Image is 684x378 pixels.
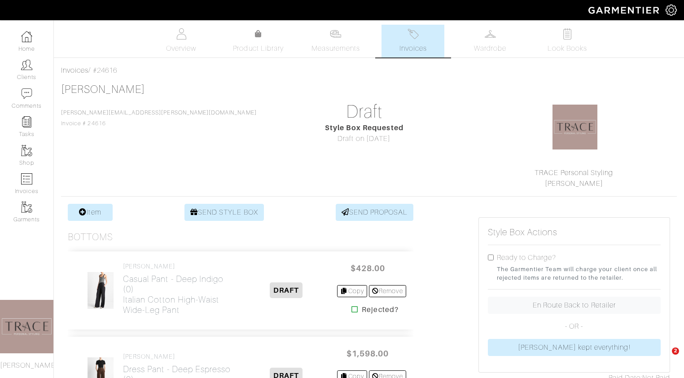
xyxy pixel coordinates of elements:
img: orders-27d20c2124de7fd6de4e0e44c1d41de31381a507db9b33961299e4e07d508b8c.svg [408,28,419,40]
span: $428.00 [341,259,395,278]
a: [PERSON_NAME] [545,180,603,188]
h4: [PERSON_NAME] [123,263,235,270]
div: Style Box Requested [268,123,460,133]
img: basicinfo-40fd8af6dae0f16599ec9e87c0ef1c0a1fdea2edbe929e3d69a839185d80c458.svg [175,28,187,40]
a: En Route Back to Retailer [488,297,661,314]
img: dashboard-icon-dbcd8f5a0b271acd01030246c82b418ddd0df26cd7fceb0bd07c9910d44c42f6.png [21,31,32,42]
h2: Casual Pant - Deep Indigo (0) Italian Cotton High-Waist Wide-Leg Pant [123,274,235,315]
a: [PERSON_NAME][EMAIL_ADDRESS][PERSON_NAME][DOMAIN_NAME] [61,110,257,116]
span: Invoices [399,43,427,54]
img: HR8Ja5mhqpR55HMPxHmWp2qM [87,272,114,309]
img: garmentier-logo-header-white-b43fb05a5012e4ada735d5af1a66efaba907eab6374d6393d1fbf88cb4ef424d.png [584,2,666,18]
a: [PERSON_NAME] kept everything! [488,339,661,356]
a: Item [68,204,113,221]
span: Invoice # 24616 [61,110,257,127]
label: Ready to Charge? [497,252,557,263]
small: The Garmentier Team will charge your client once all rejected items are returned to the retailer. [497,265,661,282]
img: garments-icon-b7da505a4dc4fd61783c78ac3ca0ef83fa9d6f193b1c9dc38574b1d14d53ca28.png [21,145,32,156]
img: clients-icon-6bae9207a08558b7cb47a8932f037763ab4055f8c8b6bfacd5dc20c3e0201464.png [21,59,32,70]
img: wardrobe-487a4870c1b7c33e795ec22d11cfc2ed9d08956e64fb3008fe2437562e282088.svg [485,28,496,40]
span: Measurements [311,43,360,54]
span: Wardrobe [474,43,506,54]
div: Draft on [DATE] [268,133,460,144]
a: TRACE Personal Styling [535,169,613,177]
a: Wardrobe [459,25,522,57]
a: Copy [337,285,367,297]
a: [PERSON_NAME] Casual Pant - Deep Indigo (0)Italian Cotton High-Waist Wide-Leg Pant [123,263,235,315]
a: Overview [150,25,213,57]
img: garments-icon-b7da505a4dc4fd61783c78ac3ca0ef83fa9d6f193b1c9dc38574b1d14d53ca28.png [21,202,32,213]
img: 1583817110766.png.png [552,105,597,149]
p: - OR - [488,321,661,332]
strong: Rejected? [362,304,398,315]
h5: Style Box Actions [488,227,558,237]
h4: [PERSON_NAME] [123,353,235,360]
h3: Bottoms [68,232,113,243]
span: DRAFT [270,282,303,298]
img: gear-icon-white-bd11855cb880d31180b6d7d6211b90ccbf57a29d726f0c71d8c61bd08dd39cc2.png [666,4,677,16]
span: Look Books [548,43,588,54]
a: [PERSON_NAME] [61,84,145,95]
iframe: Intercom live chat [653,347,675,369]
img: reminder-icon-8004d30b9f0a5d33ae49ab947aed9ed385cf756f9e5892f1edd6e32f2345188e.png [21,116,32,127]
a: Invoices [61,66,88,75]
img: todo-9ac3debb85659649dc8f770b8b6100bb5dab4b48dedcbae339e5042a72dfd3cc.svg [562,28,573,40]
div: / #24616 [61,65,677,76]
span: Product Library [233,43,284,54]
a: Product Library [227,29,290,54]
img: orders-icon-0abe47150d42831381b5fb84f609e132dff9fe21cb692f30cb5eec754e2cba89.png [21,173,32,185]
h1: Draft [268,101,460,123]
span: $1,598.00 [341,344,395,363]
a: Look Books [536,25,599,57]
a: Remove [369,285,406,297]
span: 2 [672,347,679,355]
a: SEND PROPOSAL [336,204,414,221]
img: measurements-466bbee1fd09ba9460f595b01e5d73f9e2bff037440d3c8f018324cb6cdf7a4a.svg [330,28,341,40]
span: Overview [166,43,196,54]
a: Measurements [304,25,368,57]
img: comment-icon-a0a6a9ef722e966f86d9cbdc48e553b5cf19dbc54f86b18d962a5391bc8f6eb6.png [21,88,32,99]
a: Invoices [381,25,444,57]
a: SEND STYLE BOX [184,204,264,221]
